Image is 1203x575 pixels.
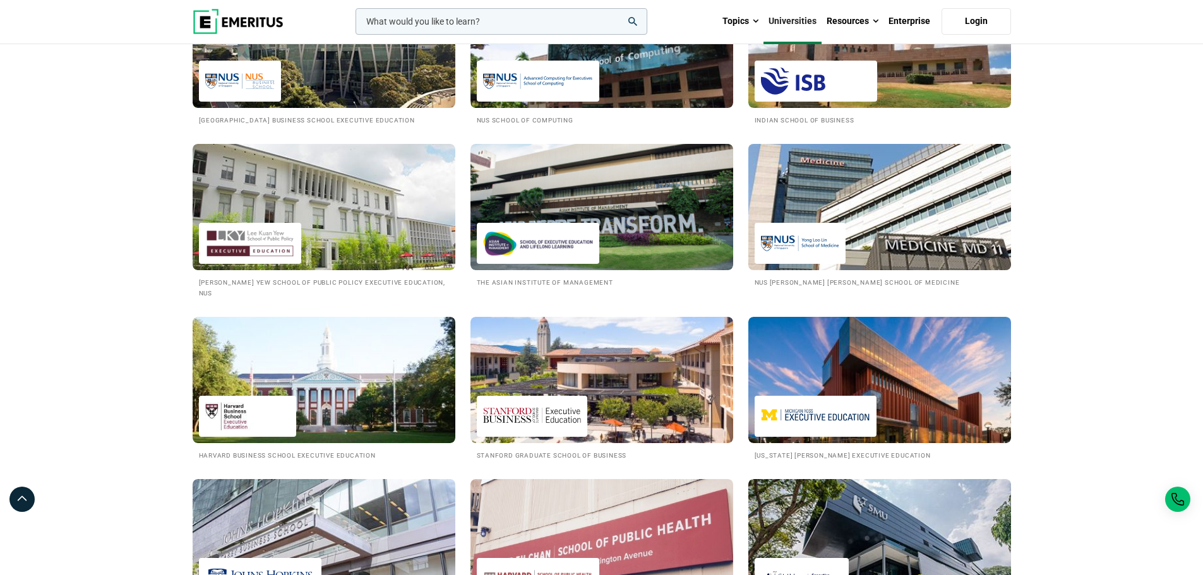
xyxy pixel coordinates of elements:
img: Stanford Graduate School of Business [483,402,581,430]
h2: [GEOGRAPHIC_DATA] Business School Executive Education [199,114,449,125]
a: Universities We Work With Michigan Ross Executive Education [US_STATE] [PERSON_NAME] Executive Ed... [748,317,1011,460]
h2: [PERSON_NAME] Yew School of Public Policy Executive Education, NUS [199,276,449,298]
img: Universities We Work With [470,317,733,443]
img: Asian Institute of Management [483,229,593,258]
input: woocommerce-product-search-field-0 [356,8,647,35]
a: Universities We Work With Lee Kuan Yew School of Public Policy Executive Education, NUS [PERSON_N... [193,144,455,298]
img: NUS School of Computing [483,67,593,95]
h2: Indian School of Business [755,114,1005,125]
img: Michigan Ross Executive Education [761,402,871,430]
img: National University of Singapore Business School Executive Education [205,67,275,95]
h2: [US_STATE] [PERSON_NAME] Executive Education [755,449,1005,460]
img: Lee Kuan Yew School of Public Policy Executive Education, NUS [205,229,295,258]
img: Universities We Work With [748,317,1011,443]
a: Universities We Work With Stanford Graduate School of Business Stanford Graduate School of Business [470,317,733,460]
h2: The Asian Institute of Management [477,276,727,287]
img: NUS Yong Loo Lin School of Medicine [761,229,839,258]
img: Universities We Work With [735,138,1024,276]
img: Universities We Work With [470,144,733,270]
img: Universities We Work With [193,144,455,270]
a: Universities We Work With Asian Institute of Management The Asian Institute of Management [470,144,733,287]
a: Login [942,8,1011,35]
a: Universities We Work With NUS Yong Loo Lin School of Medicine NUS [PERSON_NAME] [PERSON_NAME] Sch... [748,144,1011,287]
img: Indian School of Business [761,67,871,95]
img: Harvard Business School Executive Education [205,402,290,430]
h2: Harvard Business School Executive Education [199,449,449,460]
img: Universities We Work With [193,317,455,443]
h2: Stanford Graduate School of Business [477,449,727,460]
h2: NUS [PERSON_NAME] [PERSON_NAME] School of Medicine [755,276,1005,287]
a: Universities We Work With Harvard Business School Executive Education Harvard Business School Exe... [193,317,455,460]
h2: NUS School of Computing [477,114,727,125]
